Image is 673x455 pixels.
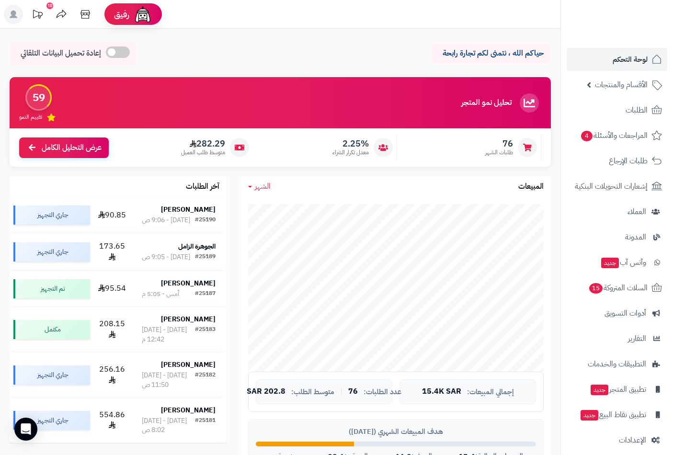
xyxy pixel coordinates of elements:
span: السلات المتروكة [588,281,648,295]
div: Open Intercom Messenger [14,418,37,441]
span: تطبيق نقاط البيع [580,408,646,421]
strong: [PERSON_NAME] [161,360,216,370]
span: جديد [601,258,619,268]
span: إجمالي المبيعات: [467,388,514,396]
a: الشهر [248,181,271,192]
a: لوحة التحكم [567,48,667,71]
span: طلبات الإرجاع [609,154,648,168]
td: 173.65 [94,233,131,271]
span: الطلبات [626,103,648,117]
a: السلات المتروكة15 [567,276,667,299]
td: 90.85 [94,197,131,233]
span: العملاء [627,205,646,218]
a: وآتس آبجديد [567,251,667,274]
span: الشهر [255,181,271,192]
span: إعادة تحميل البيانات التلقائي [21,48,101,59]
span: طلبات الشهر [485,148,513,157]
h3: المبيعات [518,182,544,191]
span: | [340,388,342,395]
div: #25187 [195,289,216,299]
span: تقييم النمو [19,113,42,121]
a: الإعدادات [567,429,667,452]
a: تحديثات المنصة [25,5,49,26]
div: [DATE] - [DATE] 8:02 ص [142,416,195,435]
div: #25190 [195,216,216,225]
span: 76 [348,387,358,396]
img: ai-face.png [133,5,152,24]
div: #25189 [195,252,216,262]
div: تم التجهيز [13,279,90,298]
div: جاري التجهيز [13,411,90,430]
span: الأقسام والمنتجات [595,78,648,91]
span: عرض التحليل الكامل [42,142,102,153]
span: رفيق [114,9,129,20]
span: عدد الطلبات: [364,388,401,396]
h3: آخر الطلبات [186,182,219,191]
a: المراجعات والأسئلة4 [567,124,667,147]
div: [DATE] - 9:06 ص [142,216,190,225]
div: أمس - 5:05 م [142,289,179,299]
span: تطبيق المتجر [590,383,646,396]
td: 256.16 [94,353,131,398]
span: متوسط الطلب: [291,388,334,396]
p: حياكم الله ، نتمنى لكم تجارة رابحة [438,48,544,59]
span: إشعارات التحويلات البنكية [575,180,648,193]
span: 15.4K SAR [422,387,461,396]
span: وآتس آب [600,256,646,269]
a: أدوات التسويق [567,302,667,325]
a: الطلبات [567,99,667,122]
td: 208.15 [94,307,131,352]
div: [DATE] - [DATE] 12:42 م [142,325,195,344]
span: متوسط طلب العميل [181,148,225,157]
strong: الجوهرة الزامل [178,241,216,251]
strong: [PERSON_NAME] [161,405,216,415]
div: 10 [46,2,53,9]
span: 282.29 [181,138,225,149]
span: 76 [485,138,513,149]
span: معدل تكرار الشراء [332,148,369,157]
a: العملاء [567,200,667,223]
span: جديد [591,385,608,395]
div: جاري التجهيز [13,242,90,262]
a: إشعارات التحويلات البنكية [567,175,667,198]
strong: [PERSON_NAME] [161,205,216,215]
div: جاري التجهيز [13,205,90,225]
strong: [PERSON_NAME] [161,314,216,324]
span: 4 [581,131,593,141]
span: التطبيقات والخدمات [588,357,646,371]
div: #25183 [195,325,216,344]
div: [DATE] - 9:05 ص [142,252,190,262]
a: التقارير [567,327,667,350]
span: المراجعات والأسئلة [580,129,648,142]
span: الإعدادات [619,433,646,447]
span: 15 [589,283,603,294]
div: مكتمل [13,320,90,339]
a: المدونة [567,226,667,249]
h3: تحليل نمو المتجر [461,99,512,107]
div: #25181 [195,416,216,435]
a: التطبيقات والخدمات [567,353,667,375]
strong: [PERSON_NAME] [161,278,216,288]
div: جاري التجهيز [13,365,90,385]
td: 554.86 [94,398,131,443]
span: 202.8 SAR [247,387,285,396]
a: عرض التحليل الكامل [19,137,109,158]
div: هدف المبيعات الشهري ([DATE]) [256,427,536,437]
span: لوحة التحكم [613,53,648,66]
td: 95.54 [94,271,131,307]
div: #25182 [195,371,216,390]
a: تطبيق نقاط البيعجديد [567,403,667,426]
span: المدونة [625,230,646,244]
a: طلبات الإرجاع [567,149,667,172]
a: تطبيق المتجرجديد [567,378,667,401]
span: التقارير [628,332,646,345]
span: جديد [581,410,598,421]
span: أدوات التسويق [605,307,646,320]
span: 2.25% [332,138,369,149]
div: [DATE] - [DATE] 11:50 ص [142,371,195,390]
